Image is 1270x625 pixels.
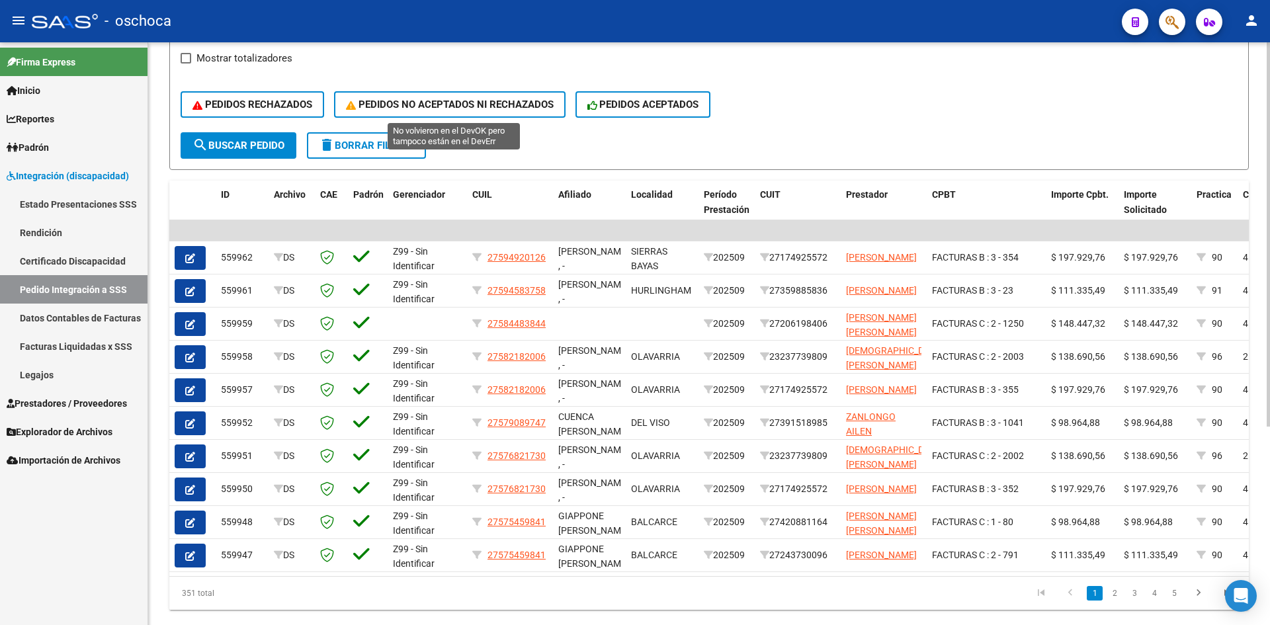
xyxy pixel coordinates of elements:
div: 202509 [704,250,749,265]
span: 4 [1243,384,1248,395]
span: Z99 - Sin Identificar [393,246,435,272]
div: 27359885836 [760,283,835,298]
span: Archivo [274,189,306,200]
datatable-header-cell: Padrón [348,181,388,239]
li: page 2 [1105,582,1124,604]
span: [PERSON_NAME] , - [558,378,629,404]
span: PEDIDOS NO ACEPTADOS NI RECHAZADOS [346,99,554,110]
div: 27420881164 [760,515,835,530]
span: - oschoca [105,7,171,36]
span: $ 111.335,49 [1124,550,1178,560]
span: Buscar Pedido [192,140,284,151]
datatable-header-cell: Afiliado [553,181,626,239]
span: 27576821730 [487,450,546,461]
span: BALCARCE [631,550,677,560]
datatable-header-cell: CAE [315,181,348,239]
li: page 1 [1085,582,1105,604]
span: Integración (discapacidad) [7,169,129,183]
span: [PERSON_NAME] [846,384,917,395]
span: Mostrar totalizadores [196,50,292,66]
span: $ 148.447,32 [1051,318,1105,329]
a: go to next page [1186,586,1211,601]
span: 27582182006 [487,384,546,395]
div: 23237739809 [760,349,835,364]
mat-icon: menu [11,13,26,28]
span: $ 138.690,56 [1124,450,1178,461]
div: 202509 [704,283,749,298]
div: FACTURAS B : 3 - 23 [932,283,1040,298]
div: 202509 [704,448,749,464]
span: Practica [1197,189,1232,200]
li: page 5 [1164,582,1184,604]
span: [PERSON_NAME] [PERSON_NAME] [846,312,917,338]
div: FACTURAS B : 3 - 355 [932,382,1040,397]
span: Localidad [631,189,673,200]
div: 559959 [221,316,263,331]
div: FACTURAS C : 2 - 791 [932,548,1040,563]
span: Importe Cpbt. [1051,189,1109,200]
div: FACTURAS C : 2 - 1250 [932,316,1040,331]
span: 27582182006 [487,351,546,362]
span: ID [221,189,230,200]
span: 4 [1243,252,1248,263]
span: Padrón [7,140,49,155]
div: 559952 [221,415,263,431]
span: Gerenciador [393,189,445,200]
span: $ 111.335,49 [1051,550,1105,560]
a: 2 [1107,586,1122,601]
div: 559962 [221,250,263,265]
span: $ 197.929,76 [1051,384,1105,395]
button: PEDIDOS ACEPTADOS [575,91,711,118]
span: $ 98.964,88 [1124,517,1173,527]
div: 202509 [704,316,749,331]
span: Padrón [353,189,384,200]
span: OLAVARRIA [631,450,680,461]
span: 96 [1212,450,1222,461]
span: [PERSON_NAME] [846,550,917,560]
datatable-header-cell: Gerenciador [388,181,467,239]
span: 90 [1212,384,1222,395]
div: 559957 [221,382,263,397]
mat-icon: delete [319,137,335,153]
div: 202509 [704,349,749,364]
span: Inicio [7,83,40,98]
span: $ 197.929,76 [1124,252,1178,263]
span: $ 98.964,88 [1051,517,1100,527]
div: 202509 [704,515,749,530]
li: page 4 [1144,582,1164,604]
span: 4 [1243,517,1248,527]
span: [PERSON_NAME] [846,252,917,263]
span: OLAVARRIA [631,483,680,494]
a: go to last page [1215,586,1240,601]
span: 96 [1212,351,1222,362]
span: [DEMOGRAPHIC_DATA][PERSON_NAME] [PERSON_NAME] [846,444,943,485]
div: 559948 [221,515,263,530]
mat-icon: person [1244,13,1259,28]
div: DS [274,316,310,331]
span: HURLINGHAM [631,285,691,296]
span: 90 [1212,517,1222,527]
span: $ 98.964,88 [1124,417,1173,428]
span: CAE [320,189,337,200]
button: PEDIDOS RECHAZADOS [181,91,324,118]
a: go to first page [1029,586,1054,601]
span: 4 [1243,285,1248,296]
div: 559958 [221,349,263,364]
span: 91 [1212,285,1222,296]
span: BALCARCE [631,517,677,527]
datatable-header-cell: Prestador [841,181,927,239]
span: 27594920126 [487,252,546,263]
span: SIERRAS BAYAS [631,246,667,272]
button: Buscar Pedido [181,132,296,159]
div: Open Intercom Messenger [1225,580,1257,612]
span: $ 197.929,76 [1124,483,1178,494]
div: DS [274,283,310,298]
span: 90 [1212,417,1222,428]
datatable-header-cell: Localidad [626,181,698,239]
span: GIAPPONE [PERSON_NAME] , - [558,544,629,585]
span: ZANLONGO AILEN [846,411,896,437]
div: 559950 [221,481,263,497]
span: 4 [1243,318,1248,329]
span: Z99 - Sin Identificar [393,279,435,305]
span: 4 [1243,417,1248,428]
